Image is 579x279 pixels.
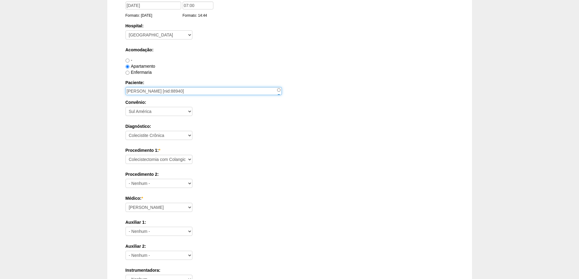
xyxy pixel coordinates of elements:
[126,23,454,29] label: Hospital:
[126,147,454,153] label: Procedimento 1:
[126,99,454,105] label: Convênio:
[159,148,160,153] span: Este campo é obrigatório.
[126,171,454,177] label: Procedimento 2:
[126,195,454,201] label: Médico:
[126,71,129,75] input: Enfermaria
[126,47,454,53] label: Acomodação:
[126,70,152,75] label: Enfermaria
[126,80,454,86] label: Paciente:
[141,196,143,201] span: Este campo é obrigatório.
[126,243,454,249] label: Auxiliar 2:
[126,219,454,225] label: Auxiliar 1:
[126,65,129,69] input: Apartamento
[126,59,129,63] input: -
[183,12,215,19] div: Formato: 14:44
[126,267,454,273] label: Instrumentadora:
[126,64,155,69] label: Apartamento
[126,123,454,129] label: Diagnóstico:
[126,12,183,19] div: Formato: [DATE]
[126,58,133,63] label: -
